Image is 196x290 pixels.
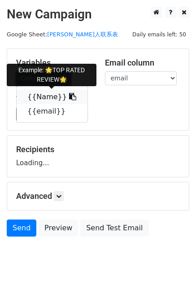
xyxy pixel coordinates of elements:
a: Daily emails left: 50 [129,31,189,38]
div: Loading... [16,145,180,168]
h2: New Campaign [7,7,189,22]
h5: Recipients [16,145,180,154]
a: Send Test Email [80,220,148,237]
a: Preview [39,220,78,237]
small: Google Sheet: [7,31,118,38]
h5: Advanced [16,191,180,201]
a: Send [7,220,36,237]
span: Daily emails left: 50 [129,30,189,40]
a: [PERSON_NAME]人联系表 [47,31,118,38]
h5: Variables [16,58,91,68]
a: {{Name}} [17,90,87,104]
div: Example: 🌟TOP RATED REVIEW🌟 [7,64,96,86]
a: {{email}} [17,104,87,119]
h5: Email column [105,58,180,68]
